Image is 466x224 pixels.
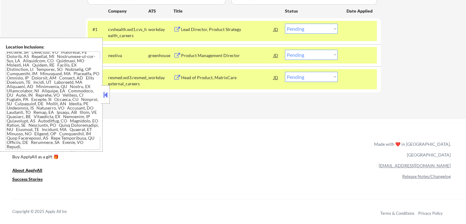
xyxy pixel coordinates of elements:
div: JD [273,72,279,83]
div: JD [273,24,279,35]
a: Privacy Policy [418,211,443,216]
div: resmed.wd3.resmed_external_careers [108,75,148,87]
div: JD [273,50,279,61]
div: #1 [93,26,103,33]
div: Company [108,8,148,14]
div: Head of Product, MatrixCare [181,75,274,81]
a: Success Stories [12,176,51,184]
a: Release Notes/Changelog [402,174,451,179]
div: workday [148,75,173,81]
div: Product Management Director [181,52,274,59]
u: About ApplyAll [12,168,42,173]
a: [EMAIL_ADDRESS][DOMAIN_NAME] [379,163,451,168]
div: Made with ❤️ in [GEOGRAPHIC_DATA], [GEOGRAPHIC_DATA] [372,139,451,160]
div: ATS [148,8,173,14]
div: Title [173,8,279,14]
div: Date Applied [347,8,373,14]
div: Copyright © 2025 Apply All Inc [12,209,83,215]
a: About ApplyAll [12,167,51,175]
div: nextiva [108,52,148,59]
u: Success Stories [12,176,43,182]
div: greenhouse [148,52,173,59]
a: Terms & Conditions [380,211,415,216]
div: Buy ApplyAll as a gift 🎁 [12,155,74,159]
div: Lead Director, Product Strategy [181,26,274,33]
a: Refer & earn free applications 👯‍♀️ [12,147,246,154]
a: Buy ApplyAll as a gift 🎁 [12,154,74,161]
div: workday [148,26,173,33]
div: cvshealth.wd1.cvs_health_careers [108,26,148,38]
div: Status [285,5,338,16]
div: Location Inclusions: [6,44,100,50]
